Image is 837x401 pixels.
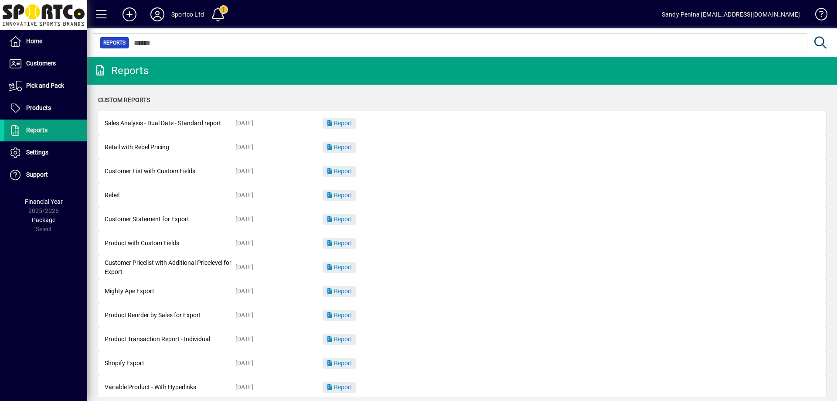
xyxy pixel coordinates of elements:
span: Report [326,264,352,271]
div: [DATE] [235,143,323,152]
div: [DATE] [235,191,323,200]
span: Custom Reports [98,96,150,103]
div: Retail with Rebel Pricing [105,143,235,152]
div: [DATE] [235,119,323,128]
span: Reports [103,38,126,47]
div: Sales Analysis - Dual Date - Standard report [105,119,235,128]
div: Variable Product - With Hyperlinks [105,383,235,392]
a: Settings [4,142,87,164]
div: [DATE] [235,263,323,272]
div: [DATE] [235,359,323,368]
span: Customers [26,60,56,67]
span: Report [326,120,352,127]
div: [DATE] [235,383,323,392]
span: Report [326,384,352,391]
span: Settings [26,149,48,156]
a: Home [4,31,87,52]
a: Products [4,97,87,119]
button: Report [323,286,356,297]
div: [DATE] [235,335,323,344]
span: Pick and Pack [26,82,64,89]
span: Support [26,171,48,178]
span: Package [32,216,55,223]
div: Product with Custom Fields [105,239,235,248]
span: Financial Year [25,198,63,205]
span: Home [26,38,42,45]
span: Report [326,216,352,223]
span: Report [326,240,352,247]
div: Product Transaction Report - Individual [105,335,235,344]
div: Product Reorder by Sales for Export [105,311,235,320]
span: Products [26,104,51,111]
span: Reports [26,127,48,134]
div: Sandy Penina [EMAIL_ADDRESS][DOMAIN_NAME] [662,7,800,21]
a: Support [4,164,87,186]
a: Pick and Pack [4,75,87,97]
button: Report [323,382,356,393]
button: Profile [143,7,171,22]
div: [DATE] [235,311,323,320]
div: [DATE] [235,215,323,224]
button: Report [323,310,356,321]
div: [DATE] [235,167,323,176]
a: Knowledge Base [809,2,826,30]
span: Report [326,192,352,199]
button: Report [323,262,356,273]
button: Report [323,166,356,177]
button: Report [323,334,356,345]
div: Shopify Export [105,359,235,368]
div: Rebel [105,191,235,200]
span: Report [326,168,352,175]
span: Report [326,312,352,319]
div: Mighty Ape Export [105,287,235,296]
div: Reports [94,64,149,78]
span: Report [326,336,352,343]
button: Report [323,190,356,201]
button: Add [116,7,143,22]
button: Report [323,214,356,225]
button: Report [323,358,356,369]
a: Customers [4,53,87,75]
div: Customer Statement for Export [105,215,235,224]
span: Report [326,144,352,151]
button: Report [323,142,356,153]
button: Report [323,118,356,129]
span: Report [326,288,352,295]
button: Report [323,238,356,249]
div: Customer Pricelist with Additional Pricelevel for Export [105,258,235,277]
span: Report [326,360,352,367]
div: Customer List with Custom Fields [105,167,235,176]
div: [DATE] [235,287,323,296]
div: Sportco Ltd [171,7,204,21]
div: [DATE] [235,239,323,248]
